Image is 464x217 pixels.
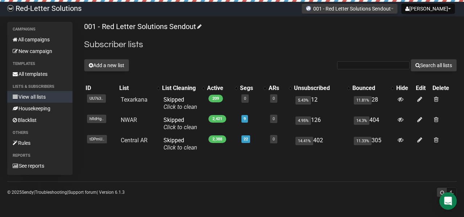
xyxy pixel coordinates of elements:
a: 0 [273,96,275,101]
button: [PERSON_NAME] [401,4,455,14]
a: Support forum [68,190,97,195]
span: 14.3% [354,116,369,125]
li: Others [7,128,72,137]
button: 001 - Red Letter Solutions Sendout [302,4,398,14]
td: 402 [293,134,351,154]
h2: Subscriber lists [84,38,457,51]
span: 14.41% [295,137,313,145]
a: 0 [273,137,275,142]
th: Unsubscribed: No sort applied, activate to apply an ascending sort [293,83,351,93]
a: NWAR [121,116,137,123]
a: Click to clean [163,124,197,131]
td: 126 [293,114,351,134]
li: Campaigns [7,25,72,34]
div: ID [86,85,116,92]
a: All templates [7,68,72,80]
a: See reports [7,160,72,172]
a: 0 [273,116,275,121]
span: 5.43% [295,96,311,105]
a: 22 [244,137,248,142]
th: Delete: No sort applied, sorting is disabled [431,83,457,93]
a: 001 - Red Letter Solutions Sendout [84,22,200,31]
div: List Cleaning [162,85,198,92]
div: Edit [416,85,430,92]
div: Open Intercom Messenger [439,192,457,210]
a: Click to clean [163,144,197,151]
span: hRdHg.. [87,115,106,123]
span: 11.81% [354,96,372,105]
button: Search all lists [411,59,457,71]
th: List Cleaning: No sort applied, activate to apply an ascending sort [161,83,206,93]
th: Edit: No sort applied, sorting is disabled [414,83,431,93]
th: Bounced: No sort applied, activate to apply an ascending sort [351,83,395,93]
a: Blacklist [7,114,72,126]
img: favicons [306,5,311,11]
a: Central AR [121,137,148,144]
span: 4.95% [295,116,311,125]
div: Delete [432,85,455,92]
li: Templates [7,60,72,68]
a: Rules [7,137,72,149]
th: List: No sort applied, activate to apply an ascending sort [118,83,161,93]
th: ARs: No sort applied, activate to apply an ascending sort [267,83,293,93]
span: Skipped [163,96,197,110]
a: 0 [244,96,246,101]
li: Lists & subscribers [7,82,72,91]
th: ID: No sort applied, sorting is disabled [84,83,118,93]
td: 28 [351,93,395,114]
span: 2,421 [208,115,226,123]
a: 9 [244,116,246,121]
div: Hide [396,85,413,92]
span: UU763.. [87,94,106,103]
span: tDPmU.. [87,135,107,143]
th: Active: No sort applied, activate to apply an ascending sort [206,83,239,93]
div: Segs [240,85,260,92]
td: 404 [351,114,395,134]
span: 11.33% [354,137,372,145]
a: Troubleshooting [35,190,67,195]
p: © 2025 | | | Version 6.1.3 [7,188,125,196]
a: Click to clean [163,103,197,110]
a: Housekeeping [7,103,72,114]
td: 12 [293,93,351,114]
td: 305 [351,134,395,154]
a: New campaign [7,45,72,57]
a: All campaigns [7,34,72,45]
div: List [119,85,153,92]
th: Hide: No sort applied, sorting is disabled [395,83,414,93]
span: 209 [208,95,223,102]
div: Bounced [352,85,388,92]
span: Skipped [163,137,197,151]
a: Texarkana [121,96,148,103]
img: 983279c4004ba0864fc8a668c650e103 [7,5,14,12]
button: Add a new list [84,59,129,71]
a: Sendy [22,190,34,195]
a: View all lists [7,91,72,103]
div: Unsubscribed [294,85,344,92]
div: ARs [269,85,285,92]
div: Active [207,85,231,92]
th: Segs: No sort applied, activate to apply an ascending sort [239,83,267,93]
span: 2,388 [208,135,226,143]
span: Skipped [163,116,197,131]
li: Reports [7,151,72,160]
